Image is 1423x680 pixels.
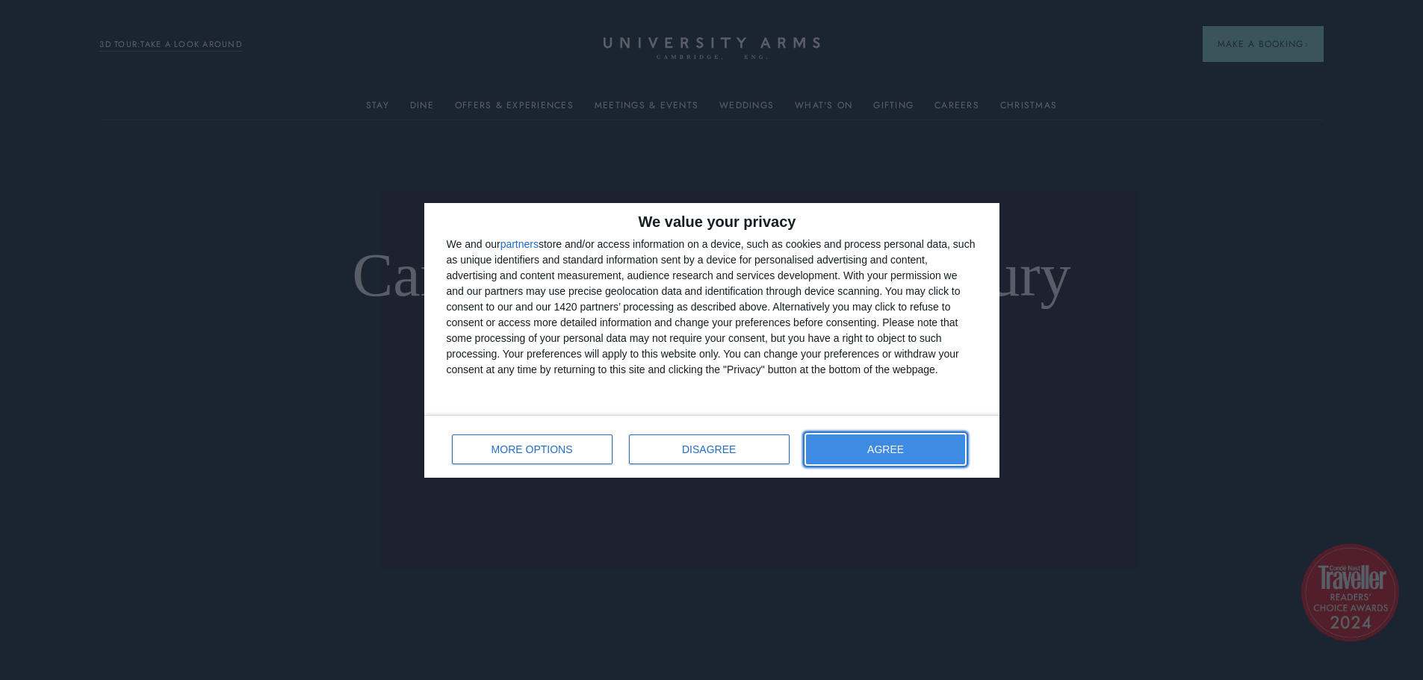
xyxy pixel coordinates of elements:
button: AGREE [806,434,966,464]
span: AGREE [867,444,904,455]
button: DISAGREE [629,434,790,464]
h2: We value your privacy [447,214,977,229]
button: MORE OPTIONS [452,434,613,464]
div: qc-cmp2-ui [424,203,999,478]
span: MORE OPTIONS [492,444,573,455]
button: partners [500,239,539,249]
div: We and our store and/or access information on a device, such as cookies and process personal data... [447,237,977,378]
span: DISAGREE [682,444,736,455]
